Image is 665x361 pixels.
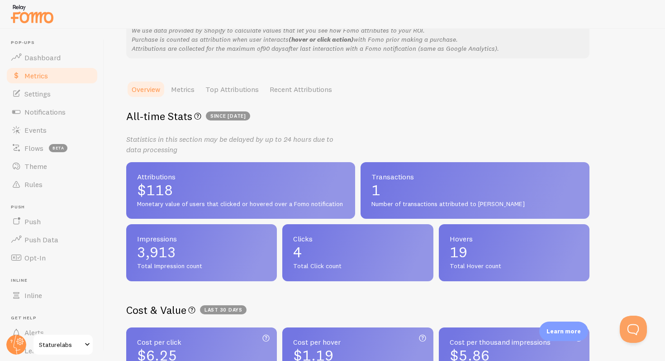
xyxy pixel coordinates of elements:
[11,204,99,210] span: Push
[137,338,266,346] span: Cost per click
[137,245,266,260] span: 3,913
[539,322,588,341] div: Learn more
[5,67,99,85] a: Metrics
[5,139,99,157] a: Flows beta
[24,180,43,189] span: Rules
[450,262,579,270] span: Total Hover count
[24,125,47,135] span: Events
[24,53,61,62] span: Dashboard
[450,338,579,346] span: Cost per thousand impressions
[24,89,51,98] span: Settings
[49,144,67,152] span: beta
[293,235,422,242] span: Clicks
[24,144,43,153] span: Flows
[620,316,647,343] iframe: Help Scout Beacon - Open
[450,245,579,260] span: 19
[24,291,42,300] span: Inline
[5,103,99,121] a: Notifications
[137,183,344,197] span: $118
[126,109,589,123] h2: All-time Stats
[24,217,41,226] span: Push
[371,183,579,197] span: 1
[293,262,422,270] span: Total Click count
[11,40,99,46] span: Pop-ups
[206,111,250,120] span: since [DATE]
[293,245,422,260] span: 4
[137,200,344,208] span: Monetary value of users that clicked or hovered over a Fomo notification
[11,278,99,284] span: Inline
[137,262,266,270] span: Total Impression count
[126,80,166,98] a: Overview
[5,85,99,103] a: Settings
[24,107,66,116] span: Notifications
[5,157,99,175] a: Theme
[5,212,99,231] a: Push
[33,334,94,356] a: Staturelabs
[24,328,44,337] span: Alerts
[5,231,99,249] a: Push Data
[293,338,422,346] span: Cost per hover
[39,339,82,350] span: Staturelabs
[450,235,579,242] span: Hovers
[371,200,579,208] span: Number of transactions attributed to [PERSON_NAME]
[137,173,344,180] span: Attributions
[166,80,200,98] a: Metrics
[126,303,589,317] h2: Cost & Value
[24,71,48,80] span: Metrics
[200,80,264,98] a: Top Attributions
[132,26,584,53] p: We use data provided by Shopify to calculate values that let you see how Fomo attributes to your ...
[200,305,247,314] span: Last 30 days
[9,2,55,25] img: fomo-relay-logo-orange.svg
[11,315,99,321] span: Get Help
[5,121,99,139] a: Events
[5,323,99,342] a: Alerts
[264,80,337,98] a: Recent Attributions
[262,44,285,53] em: 90 days
[5,175,99,193] a: Rules
[546,327,581,336] p: Learn more
[24,253,46,262] span: Opt-In
[289,35,354,43] b: (hover or click action)
[126,135,333,154] i: Statistics in this section may be delayed by up to 24 hours due to data processing
[137,235,266,242] span: Impressions
[24,235,58,244] span: Push Data
[5,249,99,267] a: Opt-In
[5,48,99,67] a: Dashboard
[371,173,579,180] span: Transactions
[24,162,47,171] span: Theme
[5,286,99,304] a: Inline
